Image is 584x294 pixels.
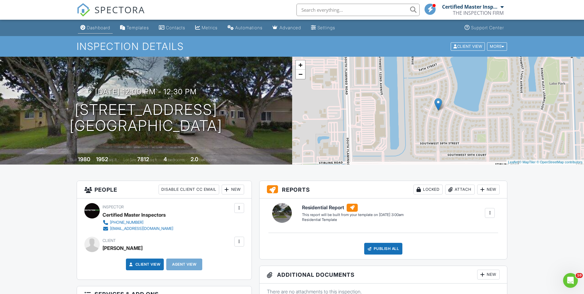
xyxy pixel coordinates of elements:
[364,243,403,255] div: Publish All
[193,22,220,34] a: Metrics
[70,102,222,134] h1: [STREET_ADDRESS] [GEOGRAPHIC_DATA]
[77,8,145,21] a: SPECTORA
[222,185,244,194] div: New
[445,185,475,194] div: Attach
[103,243,143,253] div: [PERSON_NAME]
[103,210,166,219] div: Certified Master Inspectors
[462,22,506,34] a: Support Center
[199,157,217,162] span: bathrooms
[477,185,500,194] div: New
[471,25,504,30] div: Support Center
[70,157,77,162] span: Built
[128,261,161,267] a: Client View
[576,273,583,278] span: 10
[477,270,500,280] div: New
[302,217,404,223] div: Residential Template
[235,25,263,30] div: Automations
[118,22,151,34] a: Templates
[537,160,582,164] a: © OpenStreetMap contributors
[109,157,118,162] span: sq. ft.
[168,157,185,162] span: bedrooms
[77,41,508,52] h1: Inspection Details
[137,156,149,162] div: 7812
[78,22,113,34] a: Dashboard
[296,4,420,16] input: Search everything...
[280,25,301,30] div: Advanced
[506,160,584,165] div: |
[96,156,108,162] div: 1952
[451,42,485,51] div: Client View
[308,22,338,34] a: Settings
[78,156,90,162] div: 1980
[166,25,185,30] div: Contacts
[191,156,198,162] div: 2.0
[103,219,173,226] a: [PHONE_NUMBER]
[296,60,305,70] a: Zoom in
[156,22,188,34] a: Contacts
[453,10,504,16] div: THE INSPECTION FIRM
[77,3,90,17] img: The Best Home Inspection Software - Spectora
[302,204,404,212] h6: Residential Report
[296,70,305,79] a: Zoom out
[225,22,265,34] a: Automations (Basic)
[95,3,145,16] span: SPECTORA
[413,185,443,194] div: Locked
[317,25,335,30] div: Settings
[127,25,149,30] div: Templates
[95,88,197,96] h3: [DATE] 12:00 pm - 12:30 pm
[270,22,304,34] a: Advanced
[442,4,499,10] div: Certified Master Inspectors
[260,181,507,198] h3: Reports
[508,160,518,164] a: Leaflet
[487,42,507,51] div: More
[302,212,404,217] div: This report will be built from your template on [DATE] 3:00am
[163,156,167,162] div: 4
[150,157,158,162] span: sq.ft.
[260,266,507,284] h3: Additional Documents
[563,273,578,288] iframe: Intercom live chat
[103,205,124,209] span: Inspector
[202,25,218,30] div: Metrics
[87,25,110,30] div: Dashboard
[450,44,486,48] a: Client View
[77,181,252,198] h3: People
[103,238,116,243] span: Client
[103,226,173,232] a: [EMAIL_ADDRESS][DOMAIN_NAME]
[123,157,136,162] span: Lot Size
[159,185,219,194] div: Disable Client CC Email
[110,226,173,231] div: [EMAIL_ADDRESS][DOMAIN_NAME]
[519,160,536,164] a: © MapTiler
[110,220,143,225] div: [PHONE_NUMBER]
